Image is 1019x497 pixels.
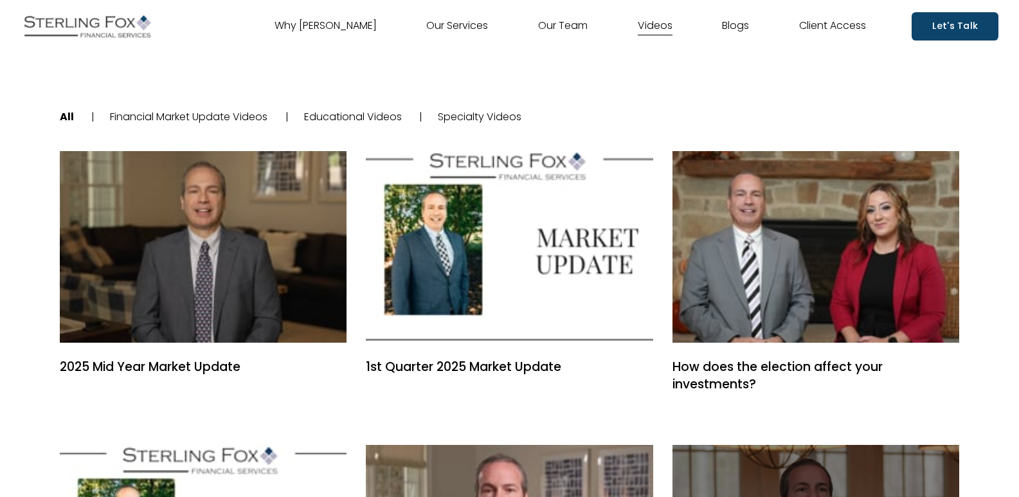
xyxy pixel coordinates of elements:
[304,109,402,124] a: Educational Videos
[285,109,289,124] span: |
[366,151,653,343] a: 1st Quarter 2025 Market Update
[799,16,866,37] a: Client Access
[638,16,672,37] a: Videos
[110,109,267,124] a: Financial Market Update Videos
[60,109,74,124] a: All
[60,359,347,376] a: 2025 Mid Year Market Update
[275,16,377,37] a: Why [PERSON_NAME]
[538,16,588,37] a: Our Team
[60,151,347,343] a: 2025 Mid Year Market Update
[60,73,960,161] nav: categories
[366,359,653,376] a: 1st Quarter 2025 Market Update
[438,109,521,124] a: Specialty Videos
[426,16,488,37] a: Our Services
[912,12,998,40] a: Let's Talk
[672,359,960,393] a: How does the election affect your investments?
[21,10,154,42] img: Sterling Fox Financial Services
[672,151,960,343] a: How does the election affect your investments?
[419,109,422,124] span: |
[91,109,95,124] span: |
[722,16,749,37] a: Blogs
